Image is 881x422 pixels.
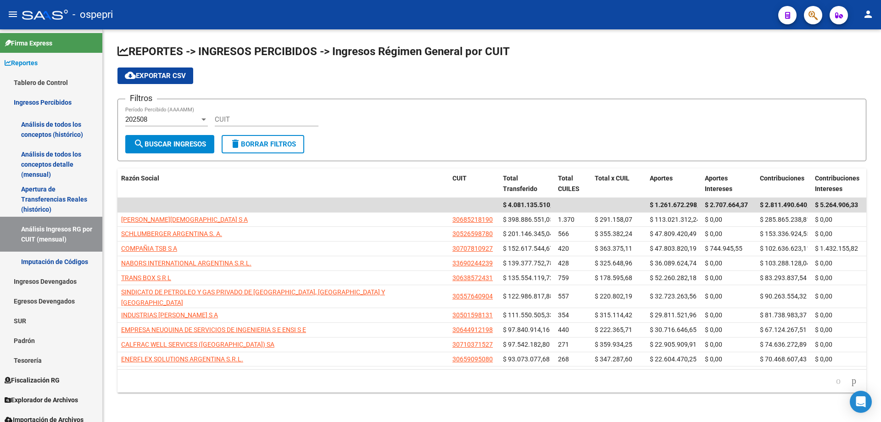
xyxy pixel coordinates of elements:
span: $ 222.365,71 [595,326,632,333]
span: 30501598131 [452,311,493,319]
span: $ 347.287,60 [595,355,632,363]
button: Buscar Ingresos [125,135,214,153]
span: $ 0,00 [705,274,722,281]
span: REPORTES -> INGRESOS PERCIBIDOS -> Ingresos Régimen General por CUIT [117,45,510,58]
span: $ 81.738.983,37 [760,311,807,319]
span: NABORS INTERNATIONAL ARGENTINA S.R.L. [121,259,251,267]
span: $ 0,00 [815,293,832,300]
span: $ 5.264.906,33 [815,201,858,208]
span: COMPAÑIA TSB S A [121,245,177,252]
span: 33690244239 [452,259,493,267]
span: Buscar Ingresos [134,140,206,148]
span: $ 0,00 [705,230,722,237]
span: 271 [558,341,569,348]
span: $ 285.865.238,81 [760,216,810,223]
span: $ 2.811.490.640,87 [760,201,816,208]
datatable-header-cell: Aportes [646,169,701,199]
span: 202508 [125,115,147,124]
span: $ 0,00 [815,230,832,237]
mat-icon: person [863,9,874,20]
span: 30638572431 [452,274,493,281]
span: $ 359.934,25 [595,341,632,348]
span: Contribuciones [760,174,804,182]
a: go to next page [848,376,860,386]
span: 30710371527 [452,341,493,348]
span: $ 0,00 [705,216,722,223]
span: $ 90.263.554,32 [760,293,807,300]
span: $ 0,00 [815,274,832,281]
span: $ 102.636.623,11 [760,245,810,252]
span: $ 103.288.128,04 [760,259,810,267]
span: - ospepri [72,5,113,25]
datatable-header-cell: CUIT [449,169,499,199]
span: CUIT [452,174,467,182]
span: Aportes [650,174,673,182]
span: $ 0,00 [815,326,832,333]
span: [PERSON_NAME][DEMOGRAPHIC_DATA] S A [121,216,248,223]
span: SINDICATO DE PETROLEO Y GAS PRIVADO DE [GEOGRAPHIC_DATA], [GEOGRAPHIC_DATA] Y [GEOGRAPHIC_DATA] [121,288,385,306]
span: $ 47.809.420,49 [650,230,697,237]
span: 557 [558,293,569,300]
span: INDUSTRIAS [PERSON_NAME] S A [121,311,218,319]
span: $ 0,00 [705,311,722,319]
span: $ 52.260.282,18 [650,274,697,281]
span: $ 744.945,55 [705,245,742,252]
span: $ 0,00 [815,341,832,348]
span: 1.370 [558,216,574,223]
span: $ 0,00 [815,355,832,363]
mat-icon: menu [7,9,18,20]
span: $ 97.542.182,80 [503,341,550,348]
a: go to previous page [832,376,845,386]
span: SCHLUMBERGER ARGENTINA S. A. [121,230,222,237]
datatable-header-cell: Razón Social [117,169,449,199]
span: $ 398.886.551,05 [503,216,553,223]
datatable-header-cell: Contribuciones [756,169,811,199]
span: $ 220.802,19 [595,293,632,300]
span: $ 0,00 [815,216,832,223]
span: $ 152.617.544,67 [503,245,553,252]
span: $ 83.293.837,54 [760,274,807,281]
span: 30707810927 [452,245,493,252]
span: Reportes [5,58,38,68]
span: $ 0,00 [705,259,722,267]
span: $ 1.432.155,82 [815,245,858,252]
datatable-header-cell: Contribuciones Intereses [811,169,866,199]
span: $ 67.124.267,51 [760,326,807,333]
datatable-header-cell: Total CUILES [554,169,591,199]
span: 420 [558,245,569,252]
span: $ 0,00 [705,355,722,363]
span: $ 0,00 [705,293,722,300]
span: Aportes Intereses [705,174,732,192]
button: Borrar Filtros [222,135,304,153]
span: $ 0,00 [705,341,722,348]
span: $ 201.146.345,04 [503,230,553,237]
span: $ 70.468.607,43 [760,355,807,363]
span: Fiscalización RG [5,375,60,385]
span: $ 178.595,68 [595,274,632,281]
datatable-header-cell: Aportes Intereses [701,169,756,199]
span: 440 [558,326,569,333]
span: $ 2.707.664,37 [705,201,748,208]
span: $ 291.158,07 [595,216,632,223]
span: $ 139.377.752,78 [503,259,553,267]
span: Total CUILES [558,174,580,192]
span: 30526598780 [452,230,493,237]
span: $ 22.905.909,91 [650,341,697,348]
span: $ 122.986.817,88 [503,293,553,300]
span: $ 113.021.312,24 [650,216,700,223]
span: $ 4.081.135.510,18 [503,201,559,208]
span: $ 29.811.521,96 [650,311,697,319]
span: 30685218190 [452,216,493,223]
span: Firma Express [5,38,52,48]
span: ENERFLEX SOLUTIONS ARGENTINA S.R.L. [121,355,243,363]
span: Exportar CSV [125,72,186,80]
button: Exportar CSV [117,68,193,84]
span: Total x CUIL [595,174,630,182]
span: $ 153.336.924,55 [760,230,810,237]
span: $ 0,00 [815,259,832,267]
span: $ 97.840.914,16 [503,326,550,333]
span: Explorador de Archivos [5,395,78,405]
span: EMPRESA NEUQUINA DE SERVICIOS DE INGENIERIA S E ENSI S E [121,326,306,333]
span: $ 93.073.077,68 [503,355,550,363]
span: $ 22.604.470,25 [650,355,697,363]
